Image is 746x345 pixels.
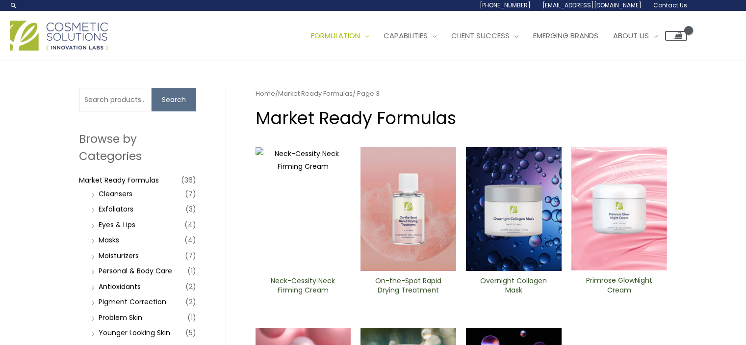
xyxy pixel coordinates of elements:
[369,276,448,298] a: On-the-Spot ​Rapid Drying Treatment
[278,89,353,98] a: Market Ready Formulas
[296,21,687,51] nav: Site Navigation
[256,106,667,130] h1: Market Ready Formulas
[99,328,170,338] a: Younger Looking Skin
[99,313,142,322] a: Problem Skin
[79,131,196,164] h2: Browse by Categories
[384,30,428,41] span: Capabilities
[152,88,196,111] button: Search
[185,326,196,340] span: (5)
[79,88,152,111] input: Search products…
[533,30,598,41] span: Emerging Brands
[185,295,196,309] span: (2)
[256,147,351,271] img: Neck-Cessity Neck Firming Cream
[369,276,448,295] h2: On-the-Spot ​Rapid Drying Treatment
[480,1,531,9] span: [PHONE_NUMBER]
[580,276,659,298] a: Primrose GlowNight Cream
[580,276,659,294] h2: Primrose GlowNight Cream
[542,1,642,9] span: [EMAIL_ADDRESS][DOMAIN_NAME]
[181,173,196,187] span: (36)
[99,266,172,276] a: Personal & Body Care
[613,30,649,41] span: About Us
[99,220,135,230] a: Eyes & Lips
[99,235,119,245] a: Masks
[311,30,360,41] span: Formulation
[474,276,553,298] a: Overnight Collagen Mask
[99,282,141,292] a: Antioxidants
[256,89,275,98] a: Home
[263,276,342,298] a: Neck-Cessity Neck Firming Cream
[185,280,196,293] span: (2)
[185,187,196,201] span: (7)
[474,276,553,295] h2: Overnight Collagen Mask
[571,147,667,270] img: Primrose Glow Night Cream
[376,21,444,51] a: Capabilities
[99,204,133,214] a: Exfoliators
[185,202,196,216] span: (3)
[184,233,196,247] span: (4)
[263,276,342,295] h2: Neck-Cessity Neck Firming Cream
[99,297,166,307] a: PIgment Correction
[184,218,196,232] span: (4)
[665,31,687,41] a: View Shopping Cart, empty
[606,21,665,51] a: About Us
[187,311,196,324] span: (1)
[256,88,667,100] nav: Breadcrumb
[79,175,159,185] a: Market Ready Formulas
[187,264,196,278] span: (1)
[653,1,687,9] span: Contact Us
[185,249,196,263] span: (7)
[444,21,526,51] a: Client Success
[304,21,376,51] a: Formulation
[10,21,108,51] img: Cosmetic Solutions Logo
[99,189,132,199] a: Cleansers
[451,30,510,41] span: Client Success
[466,147,562,271] img: Overnight Collagen Mask
[526,21,606,51] a: Emerging Brands
[10,1,18,9] a: Search icon link
[360,147,456,271] img: On-the-Spot ​Rapid Drying Treatment
[99,251,139,261] a: Moisturizers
